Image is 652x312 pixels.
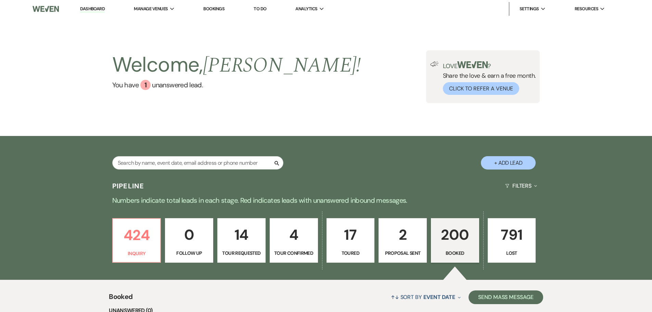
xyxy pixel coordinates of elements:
[117,250,156,257] p: Inquiry
[109,291,132,306] span: Booked
[502,177,540,195] button: Filters
[169,249,209,257] p: Follow Up
[575,5,598,12] span: Resources
[430,61,439,67] img: loud-speaker-illustration.svg
[443,82,519,95] button: Click to Refer a Venue
[112,80,361,90] a: You have 1 unanswered lead.
[431,218,479,263] a: 200Booked
[140,80,151,90] div: 1
[469,290,543,304] button: Send Mass Message
[492,249,532,257] p: Lost
[117,224,156,247] p: 424
[481,156,536,170] button: + Add Lead
[274,223,314,246] p: 4
[80,6,105,12] a: Dashboard
[295,5,317,12] span: Analytics
[134,5,168,12] span: Manage Venues
[388,288,463,306] button: Sort By Event Date
[112,50,361,80] h2: Welcome,
[165,218,213,263] a: 0Follow Up
[274,249,314,257] p: Tour Confirmed
[331,249,370,257] p: Toured
[492,223,532,246] p: 791
[383,223,422,246] p: 2
[435,249,475,257] p: Booked
[203,50,361,81] span: [PERSON_NAME] !
[327,218,375,263] a: 17Toured
[112,181,144,191] h3: Pipeline
[457,61,488,68] img: weven-logo-green.svg
[270,218,318,263] a: 4Tour Confirmed
[439,61,536,95] div: Share the love & earn a free month.
[331,223,370,246] p: 17
[520,5,539,12] span: Settings
[203,6,225,12] a: Bookings
[112,156,283,170] input: Search by name, event date, email address or phone number
[254,6,266,12] a: To Do
[423,294,455,301] span: Event Date
[383,249,422,257] p: Proposal Sent
[33,2,59,16] img: Weven Logo
[435,223,475,246] p: 200
[488,218,536,263] a: 791Lost
[80,195,573,206] p: Numbers indicate total leads in each stage. Red indicates leads with unanswered inbound messages.
[443,61,536,69] p: Love ?
[217,218,266,263] a: 14Tour Requested
[391,294,399,301] span: ↑↓
[222,249,261,257] p: Tour Requested
[379,218,427,263] a: 2Proposal Sent
[169,223,209,246] p: 0
[222,223,261,246] p: 14
[112,218,161,263] a: 424Inquiry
